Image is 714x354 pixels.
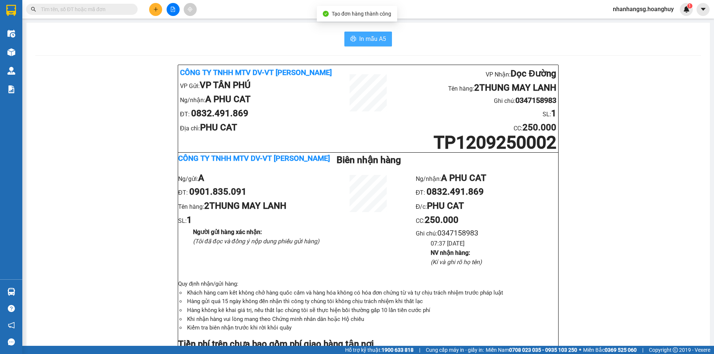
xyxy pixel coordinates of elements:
[2,3,58,47] b: Công ty TNHH MTV DV-VT [PERSON_NAME]
[178,199,321,213] li: Tên hàng:
[474,82,556,93] b: 2THUNG MAY LANH
[437,228,478,237] span: 0347158983
[522,122,556,133] b: 250.000
[186,289,558,298] li: Khách hàng cam kết không chở hàng quốc cấm và hàng hóa không có hóa đơn chứng từ và tự chịu trách...
[96,46,125,56] b: 70.000
[688,3,691,9] span: 1
[673,347,678,353] span: copyright
[180,92,337,107] li: Ng/nhận:
[399,107,556,121] li: SL:
[186,306,558,315] li: Hàng không kê khai giá trị, nếu thất lạc chúng tôi sẽ thực hiện bồi thường gấp 10 lần tiền cước phí
[200,80,251,90] b: VP TÂN PHÚ
[8,305,15,312] span: question-circle
[178,171,321,185] li: Ng/gửi:
[399,67,556,81] li: VP Nhận:
[431,259,482,266] i: (Kí và ghi rõ họ tên)
[153,7,158,12] span: plus
[607,4,680,14] span: nhanhangsg.hoanghuy
[180,107,337,121] li: ĐT:
[486,346,577,354] span: Miền Nam
[178,339,374,349] strong: Tiền phí trên chưa bao gồm phí giao hàng tận nơi
[178,154,330,163] b: Công ty TNHH MTV DV-VT [PERSON_NAME]
[579,348,581,351] span: ⚪️
[198,173,204,183] b: A
[7,67,15,75] img: warehouse-icon
[8,322,15,329] span: notification
[426,346,484,354] span: Cung cấp máy in - giấy in:
[8,338,15,345] span: message
[170,7,176,12] span: file-add
[337,155,401,165] b: Biên nhận hàng
[700,6,707,13] span: caret-down
[200,122,237,133] b: PHU CAT
[605,347,637,353] strong: 0369 525 060
[187,215,192,225] b: 1
[74,2,125,16] li: VP Nhận:
[427,186,484,197] b: 0832.491.869
[178,213,321,227] li: SL:
[511,68,556,79] b: Dọc Đường
[187,7,193,12] span: aim
[441,173,486,183] b: A PHU CAT
[419,346,420,354] span: |
[186,297,558,306] li: Hàng gửi quá 15 ngày không đến nhận thì công ty chúng tôi không chịu trách nhiệm khi thất lạc
[399,134,556,150] h1: TP1209250002
[180,121,337,135] li: Địa chỉ:
[399,121,556,135] li: CC
[100,18,157,28] b: 1THUNG GIAY
[551,108,556,118] b: 1
[191,108,248,118] b: 0832.491.869
[180,68,332,77] b: Công ty TNHH MTV DV-VT [PERSON_NAME]
[7,288,15,296] img: warehouse-icon
[323,11,329,17] span: check-circle
[2,49,54,63] li: VP Gửi:
[431,249,470,256] b: NV nhận hàng :
[167,3,180,16] button: file-add
[382,347,414,353] strong: 1900 633 818
[7,48,15,56] img: warehouse-icon
[509,347,577,353] strong: 0708 023 035 - 0935 103 250
[7,30,15,38] img: warehouse-icon
[204,201,286,211] b: 2THUNG MAY LANH
[99,4,182,14] b: VP [PERSON_NAME]
[416,199,558,213] li: Đ/c:
[416,185,558,199] li: ĐT:
[193,238,319,245] i: (Tôi đã đọc và đồng ý nộp dung phiếu gửi hàng)
[22,51,73,61] b: VP TÂN PHÚ
[427,201,464,211] b: PHU CAT
[178,185,321,199] li: ĐT:
[416,171,558,185] li: Ng/nhận:
[74,16,125,30] li: Tên hàng:
[74,44,125,58] li: CR :
[186,324,558,332] li: Kiểm tra biên nhận trước khi rời khỏi quầy
[683,6,690,13] img: icon-new-feature
[416,171,558,267] ul: CC
[193,228,262,236] b: Người gửi hàng xác nhận :
[31,7,36,12] span: search
[6,5,16,16] img: logo-vxr
[345,346,414,354] span: Hỗ trợ kỹ thuật:
[74,30,125,44] li: SL:
[205,94,251,104] b: A PHU CAT
[697,3,710,16] button: caret-down
[521,125,556,132] span: :
[515,96,556,105] b: 0347158983
[423,217,459,224] span: :
[332,11,391,17] span: Tạo đơn hàng thành công
[687,3,692,9] sup: 1
[425,215,459,225] b: 250.000
[642,346,643,354] span: |
[186,315,558,324] li: Khi nhận hàng vui lòng mang theo Chứng minh nhân dân hoặc Hộ chiếu
[431,239,558,248] li: 07:37 [DATE]
[359,34,386,43] span: In mẫu A5
[399,95,556,106] li: Ghi chú:
[184,3,197,16] button: aim
[350,36,356,43] span: printer
[416,227,558,239] li: Ghi chú:
[180,78,337,92] li: VP Gửi:
[7,85,15,93] img: solution-icon
[189,186,247,197] b: 0901.835.091
[344,32,392,46] button: printerIn mẫu A5
[149,3,162,16] button: plus
[41,5,129,13] input: Tìm tên, số ĐT hoặc mã đơn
